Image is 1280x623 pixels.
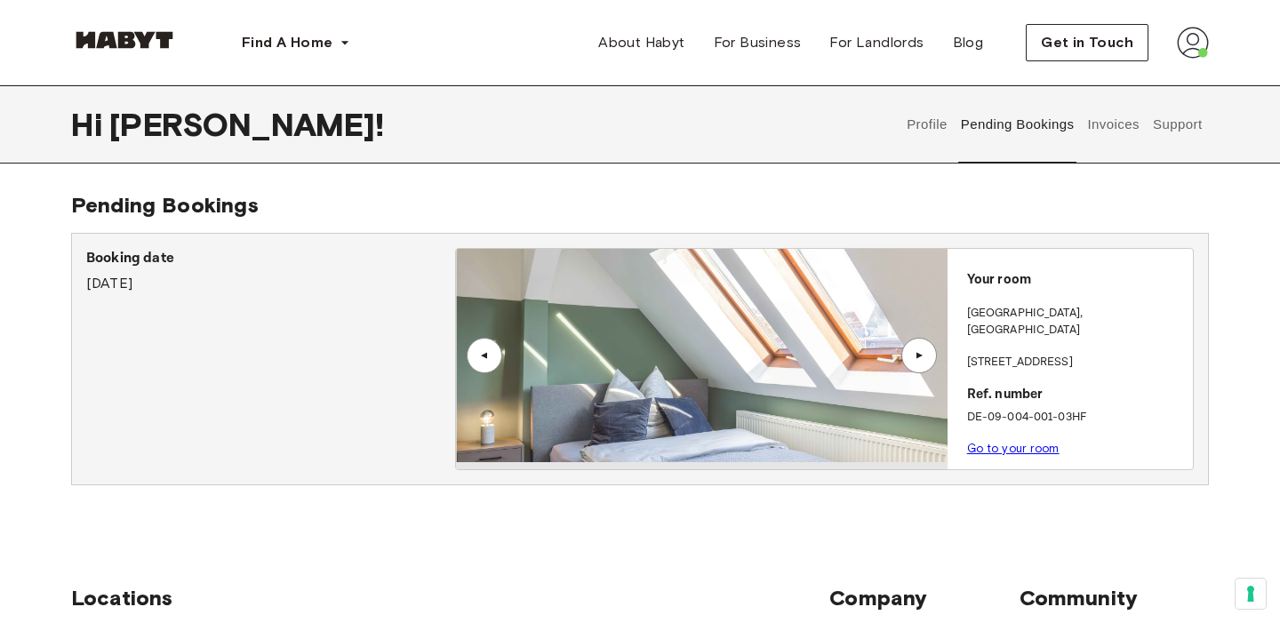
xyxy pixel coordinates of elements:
span: Company [829,585,1019,611]
span: Hi [71,106,109,143]
button: Invoices [1085,85,1141,164]
p: [GEOGRAPHIC_DATA] , [GEOGRAPHIC_DATA] [967,305,1186,339]
img: Image of the room [457,249,948,462]
p: [STREET_ADDRESS] [967,354,1186,371]
a: For Business [700,25,816,60]
p: Your room [967,270,1186,291]
button: Get in Touch [1026,24,1148,61]
div: ▲ [910,350,928,361]
span: Blog [953,32,984,53]
span: Locations [71,585,829,611]
div: user profile tabs [900,85,1209,164]
div: ▲ [476,350,493,361]
p: DE-09-004-001-03HF [967,409,1186,427]
span: About Habyt [598,32,684,53]
p: Booking date [86,248,455,269]
span: [PERSON_NAME] ! [109,106,384,143]
a: Go to your room [967,442,1060,455]
span: For Business [714,32,802,53]
button: Your consent preferences for tracking technologies [1236,579,1266,609]
a: For Landlords [815,25,938,60]
button: Support [1150,85,1204,164]
button: Pending Bookings [958,85,1076,164]
span: Get in Touch [1041,32,1133,53]
a: Blog [939,25,998,60]
img: avatar [1177,27,1209,59]
button: Profile [905,85,950,164]
img: Habyt [71,31,178,49]
button: Find A Home [228,25,364,60]
span: For Landlords [829,32,924,53]
span: Community [1020,585,1209,611]
span: Find A Home [242,32,332,53]
a: About Habyt [584,25,699,60]
span: Pending Bookings [71,192,259,218]
div: [DATE] [86,248,455,294]
p: Ref. number [967,385,1186,405]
